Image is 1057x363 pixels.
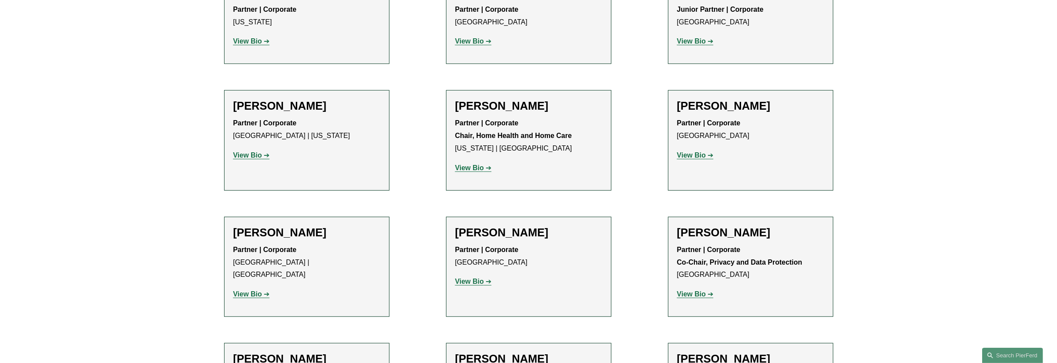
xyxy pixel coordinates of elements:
p: [GEOGRAPHIC_DATA] [677,244,824,281]
strong: Chair, Home Health and Home Care [455,132,572,139]
h2: [PERSON_NAME] [455,226,602,239]
strong: Partner | Corporate [233,246,297,253]
a: View Bio [677,290,714,298]
strong: Partner | Corporate [677,119,741,127]
h2: [PERSON_NAME] [455,99,602,113]
strong: Partner | Corporate [455,246,519,253]
strong: View Bio [677,151,706,159]
strong: View Bio [233,37,262,45]
a: Search this site [982,348,1043,363]
p: [GEOGRAPHIC_DATA] [455,244,602,269]
p: [GEOGRAPHIC_DATA] | [GEOGRAPHIC_DATA] [233,244,380,281]
a: View Bio [455,278,492,285]
strong: View Bio [455,164,484,171]
a: View Bio [677,37,714,45]
a: View Bio [233,290,270,298]
strong: View Bio [677,290,706,298]
h2: [PERSON_NAME] [233,99,380,113]
p: [US_STATE] | [GEOGRAPHIC_DATA] [455,117,602,155]
p: [GEOGRAPHIC_DATA] | [US_STATE] [233,117,380,142]
h2: [PERSON_NAME] [677,226,824,239]
a: View Bio [233,37,270,45]
p: [US_STATE] [233,3,380,29]
strong: View Bio [455,37,484,45]
strong: View Bio [677,37,706,45]
a: View Bio [677,151,714,159]
strong: View Bio [233,151,262,159]
h2: [PERSON_NAME] [233,226,380,239]
strong: Partner | Corporate [455,6,519,13]
p: [GEOGRAPHIC_DATA] [455,3,602,29]
strong: Junior Partner | Corporate [677,6,764,13]
strong: View Bio [455,278,484,285]
a: View Bio [455,37,492,45]
strong: Partner | Corporate [455,119,519,127]
strong: Partner | Corporate [233,6,297,13]
strong: Partner | Corporate [233,119,297,127]
strong: View Bio [233,290,262,298]
p: [GEOGRAPHIC_DATA] [677,117,824,142]
strong: Partner | Corporate Co-Chair, Privacy and Data Protection [677,246,802,266]
a: View Bio [233,151,270,159]
h2: [PERSON_NAME] [677,99,824,113]
a: View Bio [455,164,492,171]
p: [GEOGRAPHIC_DATA] [677,3,824,29]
